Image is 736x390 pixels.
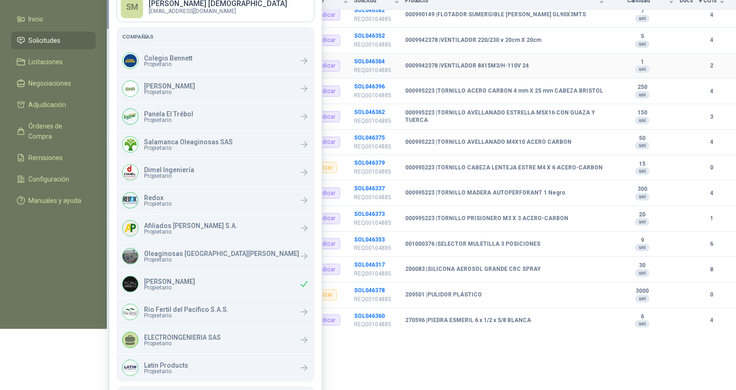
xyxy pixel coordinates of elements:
div: uni [635,295,650,303]
span: Configuración [29,174,70,184]
a: SOL046353 [354,236,385,243]
span: Propietario [144,341,221,346]
b: 250 [610,84,674,91]
a: Company LogoOleaginosas [GEOGRAPHIC_DATA][PERSON_NAME]Propietario [117,242,315,270]
b: 4 [699,87,725,96]
img: Company Logo [123,221,138,236]
a: Company LogoColegio BennettPropietario [117,47,315,74]
b: 15 [610,161,674,168]
b: 6 [699,240,725,249]
a: SOL046360 [354,313,385,319]
b: 000995223 | TORNILLO MADERA AUTOPERFORANT 1 Negro [405,189,565,197]
b: 4 [699,36,725,45]
p: [EMAIL_ADDRESS][DOMAIN_NAME] [149,8,287,14]
img: Company Logo [123,53,138,68]
a: SOL046396 [354,83,385,90]
span: Negociaciones [29,78,72,88]
p: REQ00104885 [354,40,400,49]
span: Manuales y ayuda [29,195,82,206]
a: Company LogoRedoxPropietario [117,187,315,214]
p: REQ00104885 [354,168,400,176]
div: Company Logo[PERSON_NAME]Propietario [117,270,315,298]
a: SOL046375 [354,134,385,141]
a: Company LogoAfiliados [PERSON_NAME] S.A.Propietario [117,215,315,242]
p: REQ00104885 [354,269,400,278]
span: Propietario [144,173,194,179]
p: REQ00104885 [354,91,400,100]
div: uni [635,269,650,277]
b: SOL046378 [354,287,385,294]
b: 1 [610,59,674,66]
a: SOL046373 [354,211,385,217]
span: Propietario [144,285,195,290]
a: ELECTROINGENIERIA SASPropietario [117,326,315,354]
div: uni [635,168,650,175]
span: Propietario [144,201,171,207]
div: uni [635,218,650,226]
p: REQ00104885 [354,117,400,126]
p: REQ00104885 [354,193,400,202]
a: SOL046352 [354,33,385,39]
img: Company Logo [123,81,138,96]
b: 4 [699,316,725,325]
b: SOL046337 [354,185,385,192]
b: 0009942378 | VENTILADOR 8415M3/H-110V 24 [405,62,529,70]
p: Rio Fertil del Pacífico S.A.S. [144,306,229,313]
h5: Compañías [122,33,309,41]
span: Remisiones [29,153,63,163]
b: 000995223 | TORNILLO CABEZA LENTEJA ESTRE M4 X 6 ACERO-CARBON [405,164,603,172]
div: uni [635,320,650,328]
a: SOL046382 [354,7,385,13]
p: REQ00104885 [354,320,400,329]
a: Licitaciones [11,53,96,71]
b: 30 [610,262,674,269]
b: 50 [610,135,674,142]
span: Propietario [144,313,229,318]
b: 0 [699,290,725,299]
b: 0009942378 | VENTILADOR 220/230 v 20cm X 20cm [405,37,541,44]
span: Propietario [144,369,188,374]
div: uni [635,244,650,251]
p: Colegio Bennett [144,55,192,61]
p: Salamanca Oleaginosas SAS [144,139,233,145]
p: Latin Products [144,362,188,369]
b: 270596 | PIEDRA ESMERIL 6 x 1/2 x 5/8 BLANCA [405,317,531,324]
p: Afiliados [PERSON_NAME] S.A. [144,222,237,229]
p: Redox [144,195,171,201]
img: Company Logo [123,360,138,376]
b: 5 [610,33,674,40]
p: REQ00104885 [354,66,400,75]
span: Propietario [144,89,195,95]
a: Company LogoSalamanca Oleaginosas SASPropietario [117,131,315,158]
b: 3 [699,113,725,121]
span: Propietario [144,257,299,262]
b: SOL046362 [354,109,385,115]
a: SOL046364 [354,58,385,65]
div: uni [635,91,650,99]
b: 4 [699,11,725,20]
span: Solicitudes [29,35,61,46]
a: Órdenes de Compra [11,117,96,145]
div: uni [635,15,650,22]
div: Company Logo[PERSON_NAME]Propietario [117,75,315,102]
span: Adjudicación [29,100,66,110]
img: Company Logo [123,109,138,124]
div: Company LogoLatin ProductsPropietario [117,354,315,382]
div: uni [635,193,650,201]
b: 2 [699,61,725,70]
img: Company Logo [123,137,138,152]
img: Company Logo [123,165,138,180]
p: REQ00104885 [354,15,400,24]
b: 000995223 | TORNILLO AVELLANADO M4X10 ACERO CARBON [405,139,572,146]
span: Inicio [29,14,44,24]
